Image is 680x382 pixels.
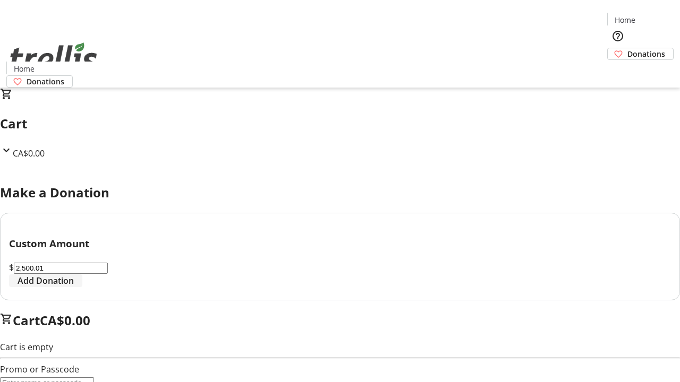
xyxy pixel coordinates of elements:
[9,236,671,251] h3: Custom Amount
[6,31,101,84] img: Orient E2E Organization g0L3osMbLW's Logo
[18,274,74,287] span: Add Donation
[607,25,628,47] button: Help
[14,63,35,74] span: Home
[6,75,73,88] a: Donations
[627,48,665,59] span: Donations
[608,14,642,25] a: Home
[607,60,628,81] button: Cart
[9,262,14,273] span: $
[7,63,41,74] a: Home
[14,263,108,274] input: Donation Amount
[9,274,82,287] button: Add Donation
[27,76,64,87] span: Donations
[13,147,45,159] span: CA$0.00
[615,14,635,25] span: Home
[607,48,674,60] a: Donations
[40,311,90,329] span: CA$0.00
